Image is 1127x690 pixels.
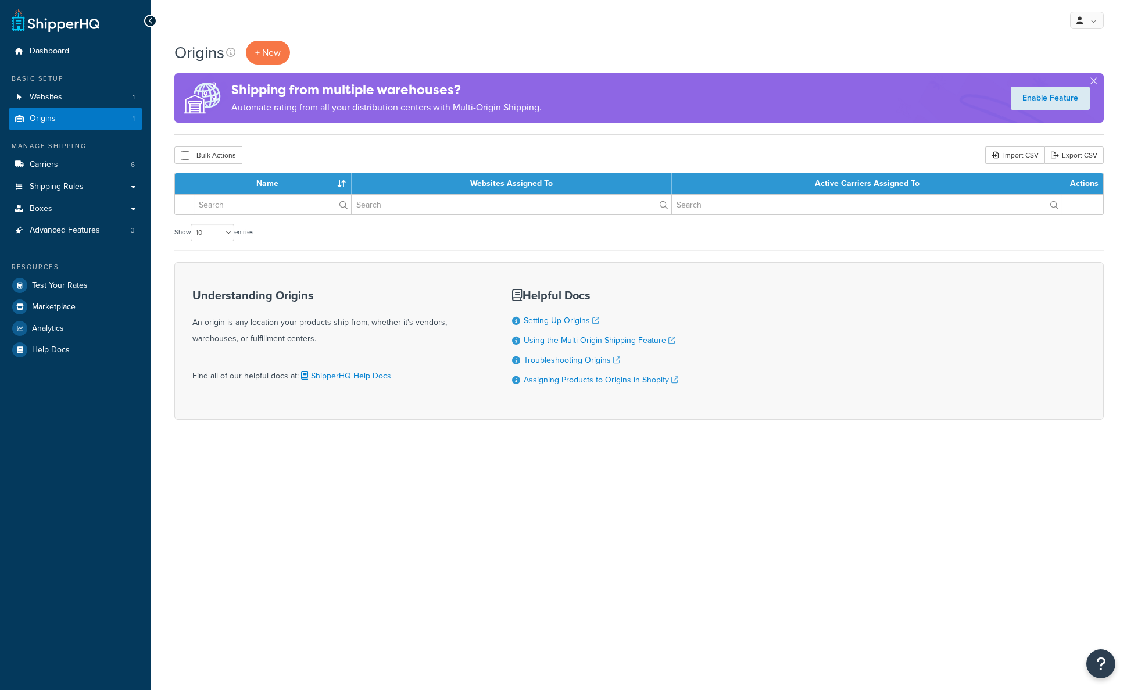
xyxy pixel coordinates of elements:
li: Origins [9,108,142,130]
a: Setting Up Origins [524,314,599,327]
a: Help Docs [9,339,142,360]
a: Marketplace [9,296,142,317]
h3: Understanding Origins [192,289,483,302]
li: Websites [9,87,142,108]
a: Test Your Rates [9,275,142,296]
span: 3 [131,226,135,235]
span: Analytics [32,324,64,334]
input: Search [194,195,351,214]
a: Origins 1 [9,108,142,130]
a: Enable Feature [1011,87,1090,110]
img: ad-origins-multi-dfa493678c5a35abed25fd24b4b8a3fa3505936ce257c16c00bdefe2f3200be3.png [174,73,231,123]
li: Carriers [9,154,142,176]
th: Name [194,173,352,194]
a: Troubleshooting Origins [524,354,620,366]
span: 1 [133,114,135,124]
div: An origin is any location your products ship from, whether it's vendors, warehouses, or fulfillme... [192,289,483,347]
a: ShipperHQ Home [12,9,99,32]
a: Shipping Rules [9,176,142,198]
a: Boxes [9,198,142,220]
div: Find all of our helpful docs at: [192,359,483,384]
h1: Origins [174,41,224,64]
select: Showentries [191,224,234,241]
a: ShipperHQ Help Docs [299,370,391,382]
span: 6 [131,160,135,170]
th: Actions [1062,173,1103,194]
a: Assigning Products to Origins in Shopify [524,374,678,386]
h4: Shipping from multiple warehouses? [231,80,542,99]
span: Test Your Rates [32,281,88,291]
span: Marketplace [32,302,76,312]
a: + New [246,41,290,65]
th: Active Carriers Assigned To [672,173,1062,194]
span: Origins [30,114,56,124]
div: Resources [9,262,142,272]
a: Dashboard [9,41,142,62]
div: Manage Shipping [9,141,142,151]
th: Websites Assigned To [352,173,672,194]
a: Export CSV [1044,146,1104,164]
a: Advanced Features 3 [9,220,142,241]
a: Analytics [9,318,142,339]
span: Advanced Features [30,226,100,235]
div: Import CSV [985,146,1044,164]
span: Boxes [30,204,52,214]
span: Help Docs [32,345,70,355]
a: Using the Multi-Origin Shipping Feature [524,334,675,346]
span: Shipping Rules [30,182,84,192]
span: Websites [30,92,62,102]
button: Open Resource Center [1086,649,1115,678]
a: Carriers 6 [9,154,142,176]
p: Automate rating from all your distribution centers with Multi-Origin Shipping. [231,99,542,116]
span: Carriers [30,160,58,170]
div: Basic Setup [9,74,142,84]
span: Dashboard [30,47,69,56]
h3: Helpful Docs [512,289,678,302]
span: 1 [133,92,135,102]
input: Search [352,195,671,214]
span: + New [255,46,281,59]
input: Search [672,195,1062,214]
label: Show entries [174,224,253,241]
button: Bulk Actions [174,146,242,164]
li: Advanced Features [9,220,142,241]
a: Websites 1 [9,87,142,108]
